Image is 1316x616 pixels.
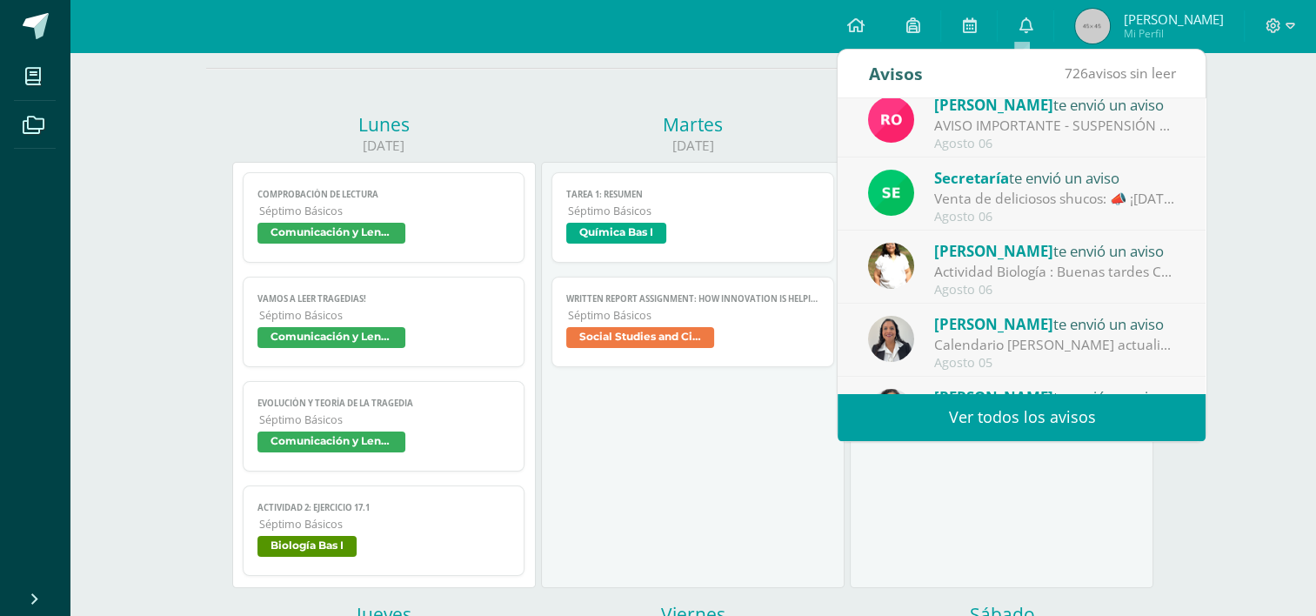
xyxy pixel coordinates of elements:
img: 458d5f1a9dcc7b61d11f682b7cb5dbf4.png [868,170,914,216]
div: Actividad Biología : Buenas tardes Comunidad Educativa, el día de mañana que tendremos nuestra ex... [934,262,1176,282]
span: Comunicación y Lenguage Bas I [257,223,405,244]
img: 20874f825104fd09c1ed90767e55c7cc.png [868,316,914,362]
img: 45x45 [1075,9,1110,44]
span: Vamos a leer tragedias! [257,293,511,305]
div: Venta de deliciosos shucos: 📣 ¡Este lunes 11 de agosto tendremos a la venta los deliciosos shucos... [934,189,1176,209]
a: Comprobación de lecturaSéptimo BásicosComunicación y Lenguage Bas I [243,172,525,263]
span: Secretaría [934,168,1009,188]
span: Séptimo Básicos [259,517,511,532]
div: [DATE] [541,137,845,155]
span: Séptimo Básicos [568,204,819,218]
div: Agosto 06 [934,137,1176,151]
div: AVISO IMPORTANTE - SUSPENSIÓN DE PRÁCTICA DE ROBÓTICA: Estimados estudiantes y padres de familia,... [934,116,1176,136]
img: af13c187359f7083575757c8f4a3b81d.png [868,389,914,435]
span: Actividad 2: Ejercicio 17.1 [257,502,511,513]
div: Agosto 06 [934,283,1176,298]
span: [PERSON_NAME] [934,387,1053,407]
span: 726 [1064,64,1087,83]
a: Vamos a leer tragedias!Séptimo BásicosComunicación y Lenguage Bas I [243,277,525,367]
a: Written Report Assignment: How Innovation Is Helping Guatemala GrowSéptimo BásicosSocial Studies ... [551,277,834,367]
div: te envió un aviso [934,93,1176,116]
span: Séptimo Básicos [259,412,511,427]
span: [PERSON_NAME] [934,314,1053,334]
a: Actividad 2: Ejercicio 17.1Séptimo BásicosBiología Bas I [243,485,525,576]
span: Comunicación y Lenguage Bas I [257,327,405,348]
a: Evolución y teoría de la tragediaSéptimo BásicosComunicación y Lenguage Bas I [243,381,525,472]
div: te envió un aviso [934,312,1176,335]
span: Written Report Assignment: How Innovation Is Helping Guatemala Grow [566,293,819,305]
span: avisos sin leer [1064,64,1175,83]
div: Agosto 06 [934,210,1176,224]
span: Comprobación de lectura [257,189,511,200]
span: Tarea 1: Resumen [566,189,819,200]
div: Agosto 05 [934,356,1176,371]
a: Ver todos los avisos [838,393,1206,441]
span: Séptimo Básicos [259,308,511,323]
div: te envió un aviso [934,166,1176,189]
span: Comunicación y Lenguage Bas I [257,432,405,452]
div: te envió un aviso [934,239,1176,262]
div: [DATE] [232,137,536,155]
span: Mi Perfil [1123,26,1223,41]
div: te envió un aviso [934,385,1176,408]
span: [PERSON_NAME] [934,95,1053,115]
div: Lunes [232,112,536,137]
div: Calendario de Agosto actualizado: Buena tarde estimados padres de familia y alumnos, les saludamo... [934,335,1176,355]
div: Avisos [868,50,922,97]
span: [PERSON_NAME] [1123,10,1223,28]
a: Tarea 1: ResumenSéptimo BásicosQuímica Bas I [551,172,834,263]
span: [PERSON_NAME] [934,241,1053,261]
span: Biología Bas I [257,536,357,557]
span: Química Bas I [566,223,666,244]
span: Social Studies and Civics I [566,327,714,348]
span: Séptimo Básicos [568,308,819,323]
img: fde36cf8b4173ff221c800fd76040d52.png [868,243,914,289]
span: Evolución y teoría de la tragedia [257,398,511,409]
div: Martes [541,112,845,137]
img: ed048f7920b8abbcf20440d3922ee789.png [868,97,914,143]
span: Séptimo Básicos [259,204,511,218]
